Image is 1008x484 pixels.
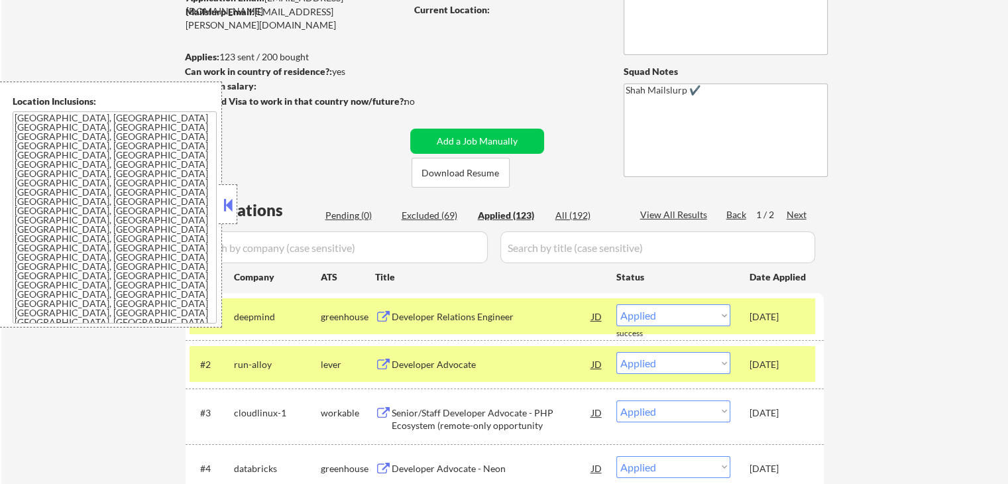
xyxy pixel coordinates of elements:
div: Developer Advocate - Neon [392,462,592,475]
div: lever [321,358,375,371]
div: Pending (0) [325,209,392,222]
div: JD [590,456,604,480]
div: ATS [321,271,375,284]
div: databricks [234,462,321,475]
div: JD [590,400,604,424]
div: [DATE] [750,462,808,475]
div: run-alloy [234,358,321,371]
button: Add a Job Manually [410,129,544,154]
div: Next [787,208,808,221]
div: JD [590,304,604,328]
div: Location Inclusions: [13,95,217,108]
div: Excluded (69) [402,209,468,222]
div: Developer Advocate [392,358,592,371]
div: Title [375,271,604,284]
div: 123 sent / 200 bought [185,50,406,64]
div: Senior/Staff Developer Advocate - PHP Ecosystem (remote-only opportunity [392,406,592,432]
div: no [404,95,442,108]
strong: Can work in country of residence?: [185,66,332,77]
div: #4 [200,462,223,475]
strong: Will need Visa to work in that country now/future?: [186,95,406,107]
div: deepmind [234,310,321,324]
strong: Minimum salary: [185,80,256,91]
div: workable [321,406,375,420]
div: All (192) [555,209,622,222]
div: Company [234,271,321,284]
div: Squad Notes [624,65,828,78]
div: 1 / 2 [756,208,787,221]
div: Applications [190,202,321,218]
div: Date Applied [750,271,808,284]
div: [DATE] [750,406,808,420]
strong: Current Location: [414,4,490,15]
div: View All Results [640,208,711,221]
input: Search by company (case sensitive) [190,231,488,263]
div: success [616,328,669,339]
input: Search by title (case sensitive) [500,231,815,263]
div: [DATE] [750,310,808,324]
div: Applied (123) [478,209,544,222]
div: [DATE] [750,358,808,371]
div: Status [616,265,730,288]
div: #2 [200,358,223,371]
button: Download Resume [412,158,510,188]
div: greenhouse [321,310,375,324]
div: greenhouse [321,462,375,475]
strong: Applies: [185,51,219,62]
div: yes [185,65,402,78]
div: Back [726,208,748,221]
strong: Mailslurp Email: [186,6,254,17]
div: JD [590,352,604,376]
div: Developer Relations Engineer [392,310,592,324]
div: [EMAIL_ADDRESS][PERSON_NAME][DOMAIN_NAME] [186,5,406,31]
div: #3 [200,406,223,420]
div: cloudlinux-1 [234,406,321,420]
